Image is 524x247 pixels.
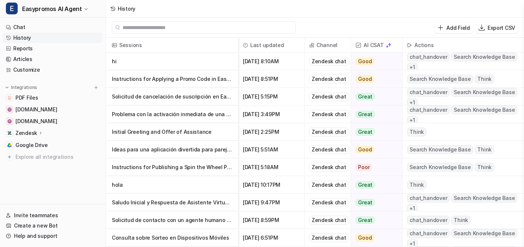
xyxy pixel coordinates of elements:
[3,140,103,150] a: Google DriveGoogle Drive
[241,158,301,176] span: [DATE] 5:18AM
[22,4,82,14] span: Easypromos AI Agent
[351,88,398,105] button: Great
[3,116,103,126] a: easypromos-apiref.redoc.ly[DOMAIN_NAME]
[241,211,301,229] span: [DATE] 8:59PM
[241,229,301,247] span: [DATE] 6:51PM
[241,123,301,141] span: [DATE] 2:25PM
[112,88,232,105] p: Solicitud de cancelación de suscripción en Easypromos
[109,38,235,53] span: Sessions
[15,118,57,125] span: [DOMAIN_NAME]
[407,180,426,189] span: Think
[241,141,301,158] span: [DATE] 5:51AM
[241,53,301,70] span: [DATE] 8:10AM
[309,198,349,207] div: Zendesk chat
[15,129,37,137] p: Zendesk
[112,53,232,70] p: hi
[354,38,399,53] span: AI CSAT
[241,194,301,211] span: [DATE] 9:47PM
[15,151,100,163] span: Explore all integrations
[7,143,12,147] img: Google Drive
[407,128,426,136] span: Think
[407,216,450,225] span: chat_handover
[355,111,375,118] span: Great
[15,94,38,101] span: PDF Files
[351,53,398,70] button: Good
[112,141,232,158] p: Ideas para una aplicación divertida para parejas que fortalezca la relación
[3,231,103,241] a: Help and support
[308,38,348,53] span: Channel
[351,194,398,211] button: Great
[3,152,103,162] a: Explore all integrations
[112,70,232,88] p: Instructions for Applying a Promo Code in Easypromos
[451,88,517,97] span: Search Knowledge Base
[407,229,450,238] span: chat_handover
[241,176,301,194] span: [DATE] 10:17PM
[3,43,103,54] a: Reports
[309,163,349,172] div: Zendesk chat
[451,194,517,203] span: Search Knowledge Base
[309,92,349,101] div: Zendesk chat
[112,211,232,229] p: Solicitud de contacto con un agente humano en Easypromos
[351,158,398,176] button: Poor
[351,141,398,158] button: Good
[476,22,518,33] button: Export CSV
[407,163,473,172] span: Search Knowledge Base
[351,176,398,194] button: Great
[241,38,301,53] span: Last updated
[309,233,349,242] div: Zendesk chat
[414,38,433,53] h2: Actions
[475,75,494,83] span: Think
[3,54,103,64] a: Articles
[446,24,470,32] p: Add Field
[407,75,473,83] span: Search Knowledge Base
[355,93,375,100] span: Great
[355,128,375,136] span: Great
[112,229,232,247] p: Consulta sobre Sorteo en Dispositivos Móviles
[355,164,372,171] span: Poor
[112,105,232,123] p: Problema con la activación inmediata de una promoción programada
[118,5,135,12] div: History
[7,96,12,100] img: PDF Files
[351,105,398,123] button: Great
[11,85,37,90] p: Integrations
[3,33,103,43] a: History
[355,75,374,83] span: Good
[451,105,517,114] span: Search Knowledge Base
[407,116,418,125] span: + 1
[6,3,18,14] span: E
[241,70,301,88] span: [DATE] 8:51PM
[475,163,494,172] span: Think
[112,158,232,176] p: Instructions for Publishing a Spin the Wheel Promotion on Easypromos
[241,105,301,123] span: [DATE] 3:49PM
[7,107,12,112] img: www.easypromosapp.com
[407,204,418,213] span: + 1
[407,105,450,114] span: chat_handover
[241,88,301,105] span: [DATE] 5:15PM
[351,229,398,247] button: Good
[435,22,472,33] button: Add Field
[112,176,232,194] p: hola
[351,70,398,88] button: Good
[309,216,349,225] div: Zendesk chat
[407,53,450,61] span: chat_handover
[4,85,10,90] img: expand menu
[355,234,374,241] span: Good
[309,110,349,119] div: Zendesk chat
[451,216,471,225] span: Think
[355,58,374,65] span: Good
[309,75,349,83] div: Zendesk chat
[309,128,349,136] div: Zendesk chat
[3,65,103,75] a: Customize
[407,63,418,72] span: + 1
[3,221,103,231] a: Create a new Bot
[112,123,232,141] p: Initial Greeting and Offer of Assistance
[407,98,418,107] span: + 1
[488,24,515,32] p: Export CSV
[3,22,103,32] a: Chat
[451,53,517,61] span: Search Knowledge Base
[351,211,398,229] button: Great
[355,146,374,153] span: Good
[355,216,375,224] span: Great
[112,194,232,211] p: Saludo Inicial y Respuesta de Asistente Virtual de Easypromos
